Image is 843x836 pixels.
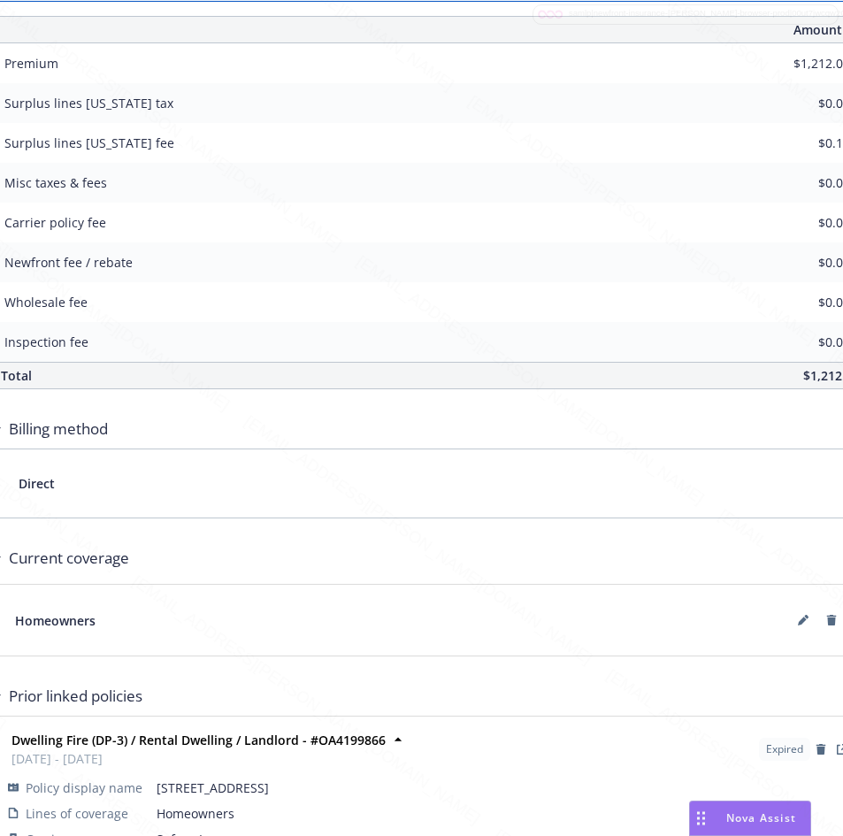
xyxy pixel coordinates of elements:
[766,741,803,757] span: Expired
[9,547,129,570] h3: Current coverage
[4,334,88,350] span: Inspection fee
[726,810,796,825] span: Nova Assist
[4,214,106,231] span: Carrier policy fee
[9,685,142,708] h3: Prior linked policies
[4,134,174,151] span: Surplus lines [US_STATE] fee
[689,801,811,836] button: Nova Assist
[15,611,96,630] span: Homeowners
[11,749,386,768] span: [DATE] - [DATE]
[4,254,133,271] span: Newfront fee / rebate
[11,732,386,748] strong: Dwelling Fire (DP-3) / Rental Dwelling / Landlord - #OA4199866
[9,418,108,441] h3: Billing method
[4,95,173,111] span: Surplus lines [US_STATE] tax
[1,367,32,384] span: Total
[4,55,58,72] span: Premium
[4,174,107,191] span: Misc taxes & fees
[26,778,142,797] span: Policy display name
[4,294,88,311] span: Wholesale fee
[26,804,128,823] span: Lines of coverage
[690,801,712,835] div: Drag to move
